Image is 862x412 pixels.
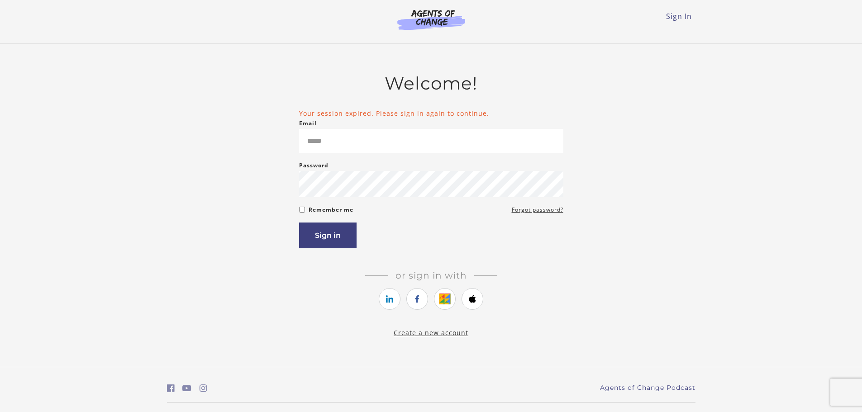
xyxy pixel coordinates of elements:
[388,270,474,281] span: Or sign in with
[299,223,357,248] button: Sign in
[200,382,207,395] a: https://www.instagram.com/agentsofchangeprep/ (Open in a new window)
[406,288,428,310] a: https://courses.thinkific.com/users/auth/facebook?ss%5Breferral%5D=&ss%5Buser_return_to%5D=%2Fcou...
[299,73,563,94] h2: Welcome!
[600,383,695,393] a: Agents of Change Podcast
[309,204,353,215] label: Remember me
[512,204,563,215] a: Forgot password?
[299,109,563,118] li: Your session expired. Please sign in again to continue.
[394,328,468,337] a: Create a new account
[182,384,191,393] i: https://www.youtube.com/c/AgentsofChangeTestPrepbyMeaganMitchell (Open in a new window)
[379,288,400,310] a: https://courses.thinkific.com/users/auth/linkedin?ss%5Breferral%5D=&ss%5Buser_return_to%5D=%2Fcou...
[200,384,207,393] i: https://www.instagram.com/agentsofchangeprep/ (Open in a new window)
[462,288,483,310] a: https://courses.thinkific.com/users/auth/apple?ss%5Breferral%5D=&ss%5Buser_return_to%5D=%2Fcourse...
[167,384,175,393] i: https://www.facebook.com/groups/aswbtestprep (Open in a new window)
[666,11,692,21] a: Sign In
[299,160,329,171] label: Password
[182,382,191,395] a: https://www.youtube.com/c/AgentsofChangeTestPrepbyMeaganMitchell (Open in a new window)
[299,118,317,129] label: Email
[167,382,175,395] a: https://www.facebook.com/groups/aswbtestprep (Open in a new window)
[434,288,456,310] a: https://courses.thinkific.com/users/auth/google?ss%5Breferral%5D=&ss%5Buser_return_to%5D=%2Fcours...
[388,9,475,30] img: Agents of Change Logo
